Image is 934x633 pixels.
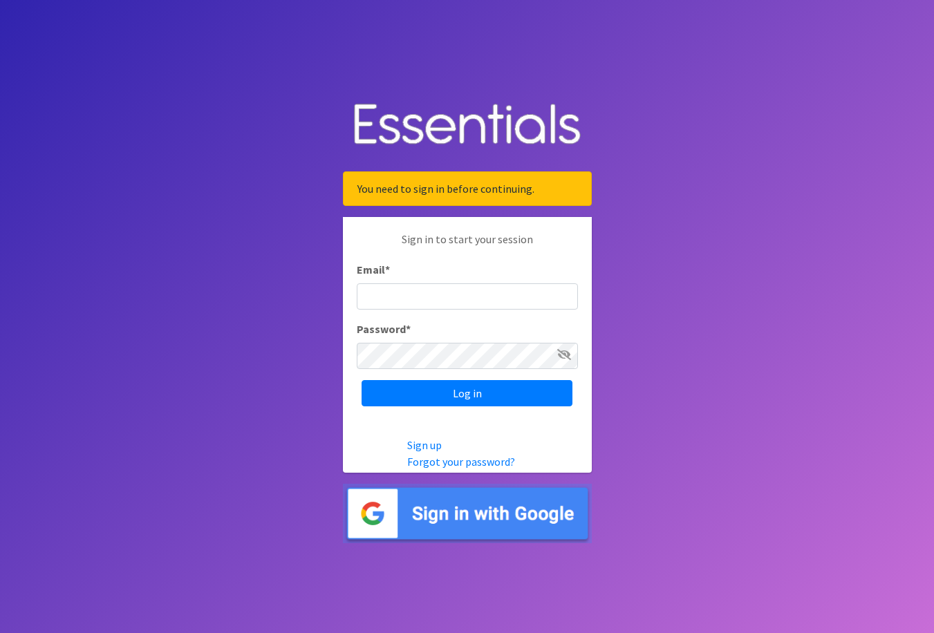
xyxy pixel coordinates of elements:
[407,455,515,469] a: Forgot your password?
[343,90,592,161] img: Human Essentials
[407,438,442,452] a: Sign up
[343,484,592,544] img: Sign in with Google
[357,261,390,278] label: Email
[357,231,578,261] p: Sign in to start your session
[362,380,572,406] input: Log in
[406,322,411,336] abbr: required
[343,171,592,206] div: You need to sign in before continuing.
[385,263,390,276] abbr: required
[357,321,411,337] label: Password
